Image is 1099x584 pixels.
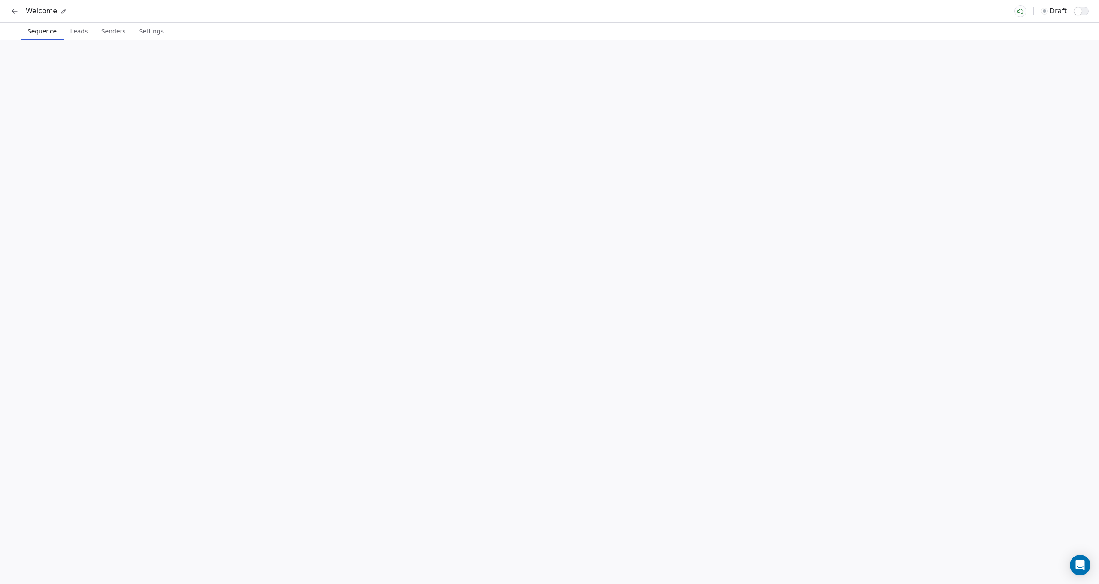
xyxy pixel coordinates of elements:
span: Welcome [26,6,57,16]
div: Open Intercom Messenger [1070,555,1090,575]
span: Leads [67,25,91,37]
span: draft [1050,6,1067,16]
span: Sequence [24,25,60,37]
span: Senders [98,25,129,37]
span: Settings [136,25,167,37]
